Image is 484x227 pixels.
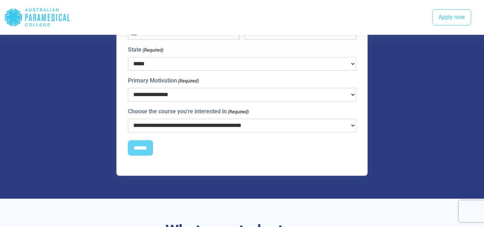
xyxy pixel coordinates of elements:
[128,107,249,116] label: Choose the course you're interested in
[142,47,163,54] span: (Required)
[4,6,71,29] div: Australian Paramedical College
[227,108,249,115] span: (Required)
[128,46,163,54] label: State
[432,9,471,26] a: Apply now
[128,76,199,85] label: Primary Motivation
[177,77,199,85] span: (Required)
